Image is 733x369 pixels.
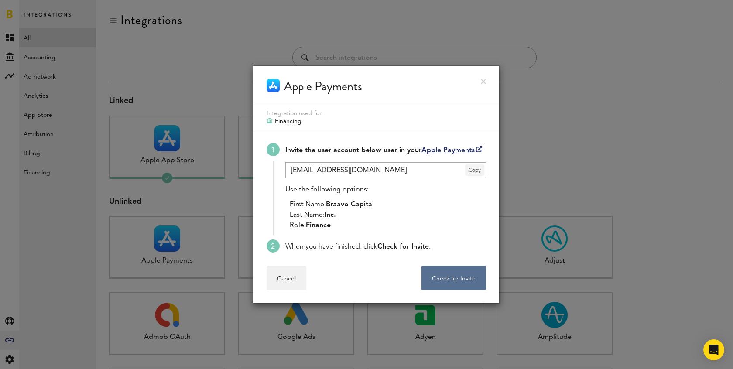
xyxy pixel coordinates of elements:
div: Use the following options: [285,184,486,231]
span: Finance [306,222,331,229]
div: Apple Payments [284,79,362,94]
li: Role: [290,220,486,231]
span: Copy [465,164,484,176]
span: Financing [275,117,301,125]
span: Support [64,6,95,14]
span: Check for Invite [377,243,429,250]
a: Apple Payments [421,147,482,154]
li: Last Name: [290,210,486,220]
div: When you have finished, click . [285,242,486,252]
li: First Name: [290,199,486,210]
div: Integration used for [267,109,486,117]
button: Check for Invite [421,266,486,290]
button: Cancel [267,266,306,290]
img: Apple Payments [267,79,280,92]
div: Open Intercom Messenger [703,339,724,360]
div: Invite the user account below user in your [285,145,486,156]
span: Braavo Capital [326,201,374,208]
span: Inc. [325,212,336,219]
